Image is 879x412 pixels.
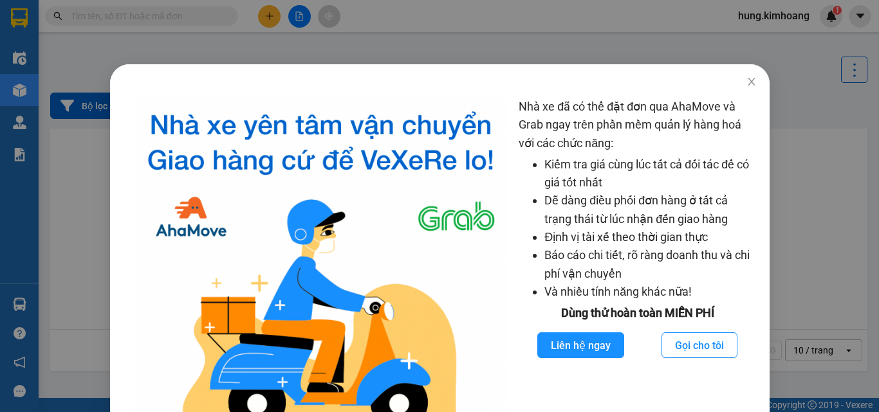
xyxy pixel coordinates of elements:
[544,192,756,228] li: Dễ dàng điều phối đơn hàng ở tất cả trạng thái từ lúc nhận đến giao hàng
[746,76,756,87] span: close
[544,283,756,301] li: Và nhiều tính năng khác nữa!
[537,332,624,358] button: Liên hệ ngay
[544,246,756,283] li: Báo cáo chi tiết, rõ ràng doanh thu và chi phí vận chuyển
[544,228,756,246] li: Định vị tài xế theo thời gian thực
[733,64,769,100] button: Close
[551,337,611,354] span: Liên hệ ngay
[662,332,737,358] button: Gọi cho tôi
[675,337,724,354] span: Gọi cho tôi
[519,304,756,322] div: Dùng thử hoàn toàn MIỄN PHÍ
[544,156,756,192] li: Kiểm tra giá cùng lúc tất cả đối tác để có giá tốt nhất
